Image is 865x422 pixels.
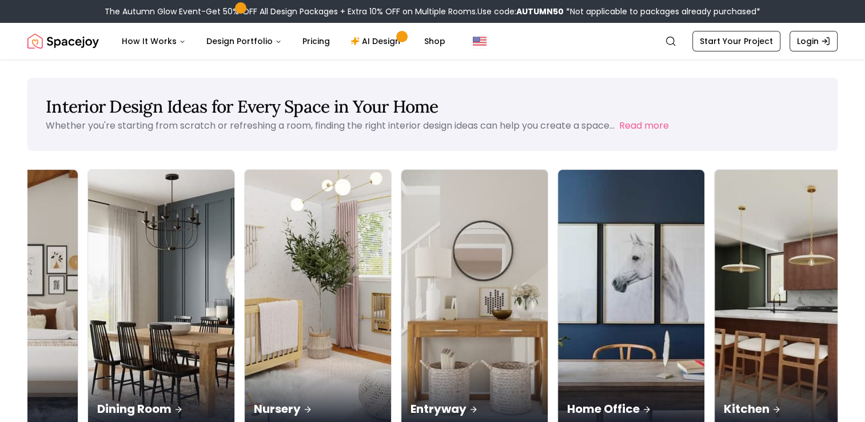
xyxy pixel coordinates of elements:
[254,401,382,417] p: Nursery
[564,6,760,17] span: *Not applicable to packages already purchased*
[46,119,615,132] p: Whether you're starting from scratch or refreshing a room, finding the right interior design idea...
[724,401,852,417] p: Kitchen
[113,30,455,53] nav: Main
[197,30,291,53] button: Design Portfolio
[293,30,339,53] a: Pricing
[567,401,695,417] p: Home Office
[27,23,838,59] nav: Global
[27,30,99,53] img: Spacejoy Logo
[105,6,760,17] div: The Autumn Glow Event-Get 50% OFF All Design Packages + Extra 10% OFF on Multiple Rooms.
[97,401,225,417] p: Dining Room
[619,119,669,133] button: Read more
[477,6,564,17] span: Use code:
[46,96,819,117] h1: Interior Design Ideas for Every Space in Your Home
[790,31,838,51] a: Login
[113,30,195,53] button: How It Works
[692,31,780,51] a: Start Your Project
[516,6,564,17] b: AUTUMN50
[27,30,99,53] a: Spacejoy
[410,401,539,417] p: Entryway
[341,30,413,53] a: AI Design
[415,30,455,53] a: Shop
[473,34,487,48] img: United States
